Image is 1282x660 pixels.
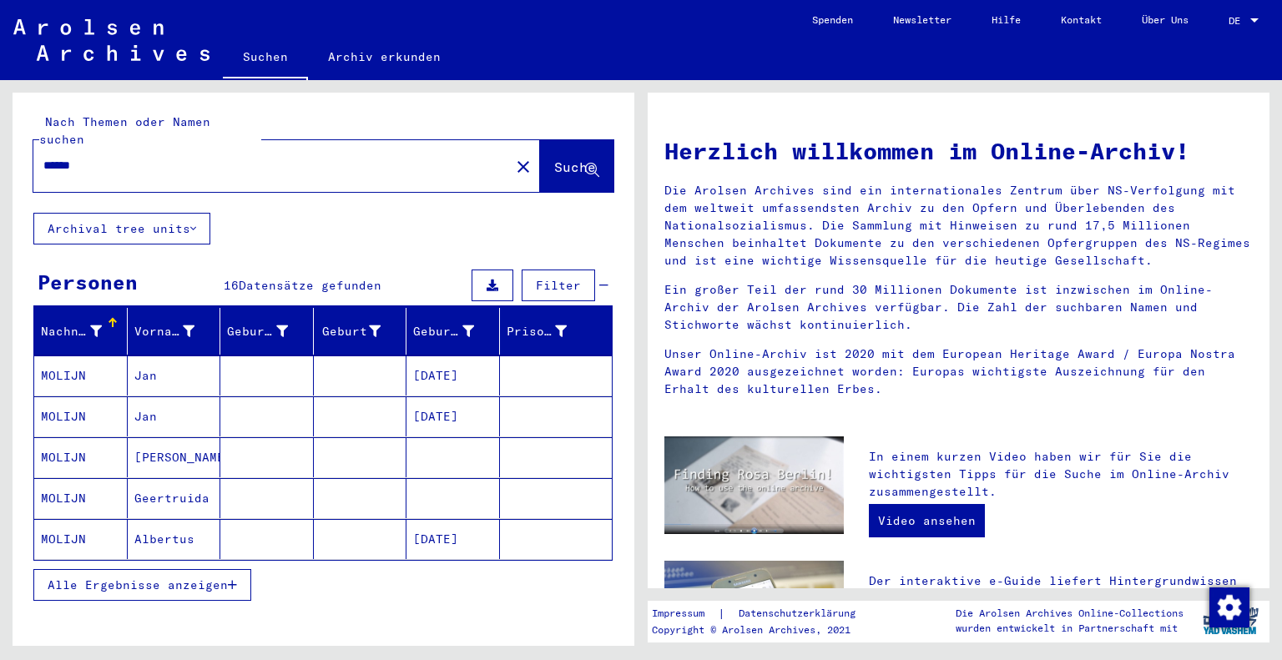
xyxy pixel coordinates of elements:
mat-header-cell: Nachname [34,308,128,355]
div: Geburtsname [227,318,313,345]
mat-cell: Jan [128,396,221,436]
p: Unser Online-Archiv ist 2020 mit dem European Heritage Award / Europa Nostra Award 2020 ausgezeic... [664,345,1253,398]
button: Suche [540,140,613,192]
mat-label: Nach Themen oder Namen suchen [39,114,210,147]
img: video.jpg [664,436,844,534]
p: Der interaktive e-Guide liefert Hintergrundwissen zum Verständnis der Dokumente. Sie finden viele... [869,572,1253,660]
span: Filter [536,278,581,293]
mat-icon: close [513,157,533,177]
p: In einem kurzen Video haben wir für Sie die wichtigsten Tipps für die Suche im Online-Archiv zusa... [869,448,1253,501]
mat-header-cell: Vorname [128,308,221,355]
div: Prisoner # [507,323,568,340]
mat-cell: MOLIJN [34,478,128,518]
a: Impressum [652,605,718,622]
img: yv_logo.png [1199,600,1262,642]
mat-header-cell: Geburtsdatum [406,308,500,355]
mat-cell: [PERSON_NAME] [128,437,221,477]
img: Zustimmung ändern [1209,587,1249,627]
p: Ein großer Teil der rund 30 Millionen Dokumente ist inzwischen im Online-Archiv der Arolsen Archi... [664,281,1253,334]
mat-cell: MOLIJN [34,437,128,477]
div: Nachname [41,318,127,345]
p: Die Arolsen Archives sind ein internationales Zentrum über NS-Verfolgung mit dem weltweit umfasse... [664,182,1253,270]
button: Alle Ergebnisse anzeigen [33,569,251,601]
span: DE [1229,15,1247,27]
a: Archiv erkunden [308,37,461,77]
mat-cell: MOLIJN [34,355,128,395]
mat-header-cell: Geburt‏ [314,308,407,355]
span: Suche [554,159,596,175]
span: Alle Ergebnisse anzeigen [48,577,228,592]
img: Arolsen_neg.svg [13,19,209,61]
p: Copyright © Arolsen Archives, 2021 [652,622,876,637]
mat-cell: Albertus [128,519,221,559]
button: Clear [507,149,540,183]
p: wurden entwickelt in Partnerschaft mit [956,621,1184,636]
div: Vorname [134,323,195,340]
mat-cell: MOLIJN [34,519,128,559]
mat-cell: Geertruida [128,478,221,518]
button: Archival tree units [33,213,210,244]
a: Video ansehen [869,504,985,537]
div: Geburt‏ [320,323,381,340]
a: Suchen [223,37,308,80]
mat-cell: [DATE] [406,396,500,436]
mat-header-cell: Prisoner # [500,308,613,355]
h1: Herzlich willkommen im Online-Archiv! [664,134,1253,169]
span: Datensätze gefunden [239,278,381,293]
p: Die Arolsen Archives Online-Collections [956,606,1184,621]
div: Personen [38,267,138,297]
a: Datenschutzerklärung [725,605,876,622]
button: Filter [522,270,595,301]
mat-cell: MOLIJN [34,396,128,436]
div: Vorname [134,318,220,345]
span: 16 [224,278,239,293]
mat-header-cell: Geburtsname [220,308,314,355]
div: Geburt‏ [320,318,406,345]
mat-cell: Jan [128,355,221,395]
mat-cell: [DATE] [406,355,500,395]
div: Nachname [41,323,102,340]
div: Geburtsdatum [413,318,499,345]
div: Geburtsname [227,323,288,340]
div: | [652,605,876,622]
mat-cell: [DATE] [406,519,500,559]
div: Geburtsdatum [413,323,474,340]
div: Prisoner # [507,318,593,345]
